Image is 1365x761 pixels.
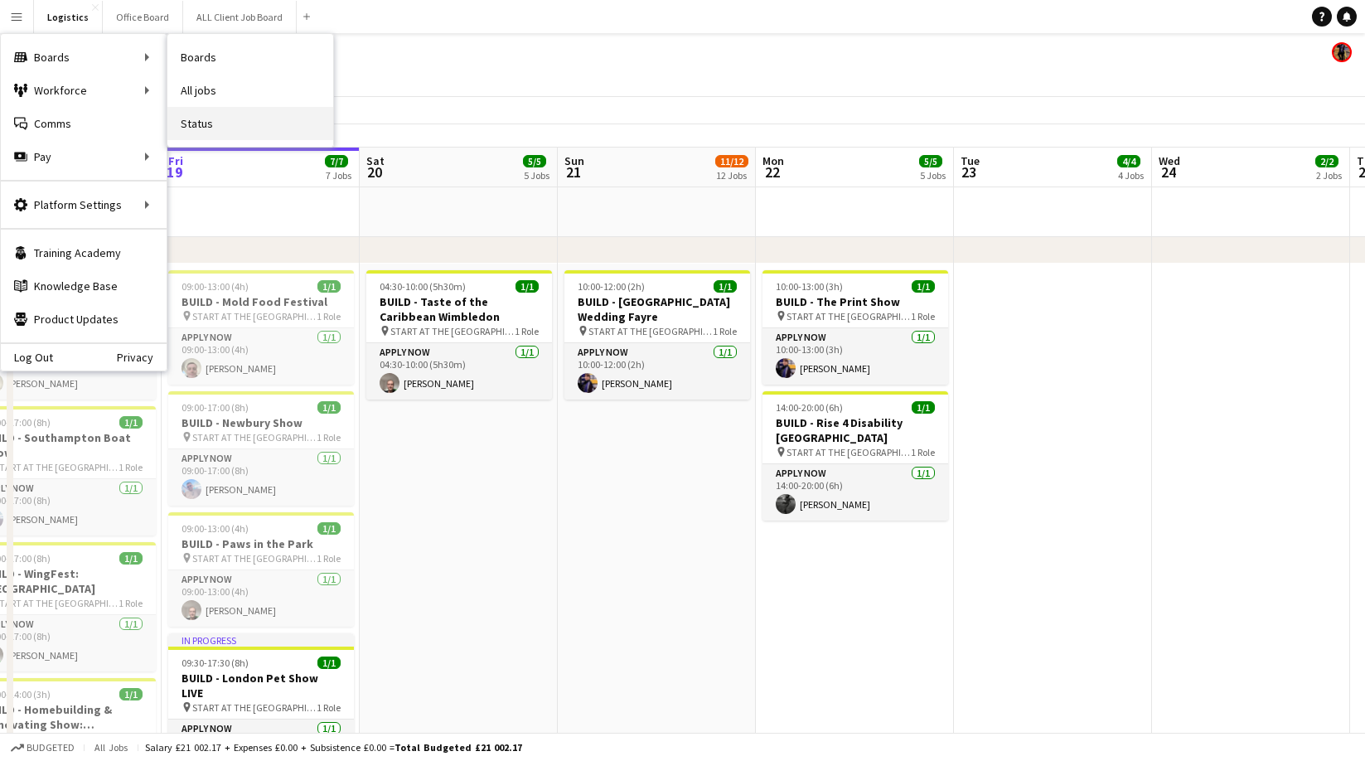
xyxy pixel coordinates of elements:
app-job-card: 14:00-20:00 (6h)1/1BUILD - Rise 4 Disability [GEOGRAPHIC_DATA] START AT THE [GEOGRAPHIC_DATA]1 Ro... [762,391,948,521]
span: 2/2 [1315,155,1338,167]
h3: BUILD - The Print Show [762,294,948,309]
span: START AT THE [GEOGRAPHIC_DATA] [787,446,911,458]
h3: BUILD - [GEOGRAPHIC_DATA] Wedding Fayre [564,294,750,324]
span: 1/1 [119,416,143,429]
span: 04:30-10:00 (5h30m) [380,280,466,293]
span: 09:00-17:00 (8h) [182,401,249,414]
app-card-role: APPLY NOW1/109:00-13:00 (4h)[PERSON_NAME] [168,328,354,385]
span: 1 Role [317,701,341,714]
button: Logistics [34,1,103,33]
span: 1 Role [119,461,143,473]
div: 09:00-17:00 (8h)1/1BUILD - Newbury Show START AT THE [GEOGRAPHIC_DATA]1 RoleAPPLY NOW1/109:00-17:... [168,391,354,506]
span: 7/7 [325,155,348,167]
div: 5 Jobs [920,169,946,182]
span: 10:00-13:00 (3h) [776,280,843,293]
span: START AT THE [GEOGRAPHIC_DATA] [588,325,713,337]
span: 5/5 [919,155,942,167]
div: In progress [168,633,354,647]
button: Budgeted [8,739,77,757]
span: 1/1 [119,552,143,565]
app-job-card: 09:00-13:00 (4h)1/1BUILD - Mold Food Festival START AT THE [GEOGRAPHIC_DATA]1 RoleAPPLY NOW1/109:... [168,270,354,385]
a: Comms [1,107,167,140]
span: 5/5 [523,155,546,167]
a: Log Out [1,351,53,364]
div: 7 Jobs [326,169,351,182]
span: 14:00-20:00 (6h) [776,401,843,414]
span: 1/1 [912,401,935,414]
span: 1/1 [516,280,539,293]
h3: BUILD - Taste of the Caribbean Wimbledon [366,294,552,324]
div: 5 Jobs [524,169,549,182]
span: Tue [961,153,980,168]
span: 21 [562,162,584,182]
span: 1/1 [317,401,341,414]
span: 1 Role [317,310,341,322]
app-card-role: APPLY NOW1/104:30-10:00 (5h30m)[PERSON_NAME] [366,343,552,400]
h3: BUILD - Mold Food Festival [168,294,354,309]
span: All jobs [91,741,131,754]
app-job-card: 04:30-10:00 (5h30m)1/1BUILD - Taste of the Caribbean Wimbledon START AT THE [GEOGRAPHIC_DATA]1 Ro... [366,270,552,400]
span: 4/4 [1117,155,1140,167]
div: Pay [1,140,167,173]
span: 1/1 [317,280,341,293]
span: 22 [760,162,784,182]
span: 10:00-12:00 (2h) [578,280,645,293]
app-job-card: 09:00-13:00 (4h)1/1BUILD - Paws in the Park START AT THE [GEOGRAPHIC_DATA]1 RoleAPPLY NOW1/109:00... [168,512,354,627]
div: Workforce [1,74,167,107]
span: Sun [564,153,584,168]
span: 1 Role [119,597,143,609]
span: 1 Role [911,446,935,458]
span: 1 Role [713,325,737,337]
span: 1/1 [119,688,143,700]
a: Knowledge Base [1,269,167,303]
span: Wed [1159,153,1180,168]
span: 20 [364,162,385,182]
span: 1 Role [515,325,539,337]
span: START AT THE [GEOGRAPHIC_DATA] [787,310,911,322]
app-card-role: APPLY NOW1/114:00-20:00 (6h)[PERSON_NAME] [762,464,948,521]
span: 24 [1156,162,1180,182]
span: START AT THE [GEOGRAPHIC_DATA] [192,552,317,565]
span: START AT THE [GEOGRAPHIC_DATA] [390,325,515,337]
span: 09:30-17:30 (8h) [182,657,249,669]
app-job-card: 10:00-13:00 (3h)1/1BUILD - The Print Show START AT THE [GEOGRAPHIC_DATA]1 RoleAPPLY NOW1/110:00-1... [762,270,948,385]
span: 1/1 [912,280,935,293]
app-card-role: APPLY NOW1/109:00-17:00 (8h)[PERSON_NAME] [168,449,354,506]
span: 1 Role [317,552,341,565]
span: 1/1 [714,280,737,293]
div: Salary £21 002.17 + Expenses £0.00 + Subsistence £0.00 = [145,741,522,754]
h3: BUILD - London Pet Show LIVE [168,671,354,700]
app-card-role: APPLY NOW1/110:00-12:00 (2h)[PERSON_NAME] [564,343,750,400]
span: 11/12 [715,155,748,167]
h3: BUILD - Newbury Show [168,415,354,430]
div: Platform Settings [1,188,167,221]
div: Boards [1,41,167,74]
span: 09:00-13:00 (4h) [182,280,249,293]
a: All jobs [167,74,333,107]
span: Fri [168,153,183,168]
span: START AT THE [GEOGRAPHIC_DATA] [192,310,317,322]
button: Office Board [103,1,183,33]
a: Status [167,107,333,140]
span: Total Budgeted £21 002.17 [394,741,522,754]
span: START AT THE [GEOGRAPHIC_DATA] [192,701,317,714]
span: 09:00-13:00 (4h) [182,522,249,535]
span: 19 [166,162,183,182]
span: 1 Role [317,431,341,444]
span: Budgeted [27,742,75,754]
span: 1 Role [911,310,935,322]
span: 1/1 [317,657,341,669]
app-job-card: 10:00-12:00 (2h)1/1BUILD - [GEOGRAPHIC_DATA] Wedding Fayre START AT THE [GEOGRAPHIC_DATA]1 RoleAP... [564,270,750,400]
a: Privacy [117,351,167,364]
button: ALL Client Job Board [183,1,297,33]
app-card-role: APPLY NOW1/109:00-13:00 (4h)[PERSON_NAME] [168,570,354,627]
span: 1/1 [317,522,341,535]
a: Product Updates [1,303,167,336]
app-card-role: APPLY NOW1/110:00-13:00 (3h)[PERSON_NAME] [762,328,948,385]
